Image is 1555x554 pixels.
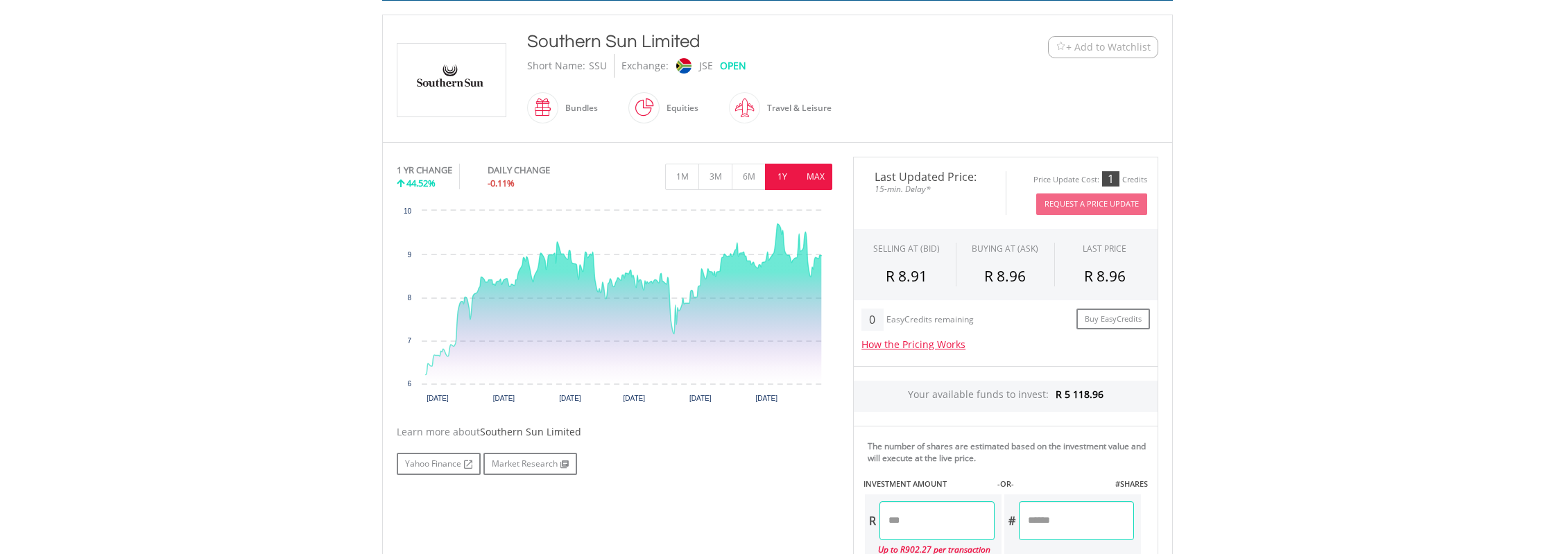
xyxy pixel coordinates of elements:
a: Buy EasyCredits [1076,309,1150,330]
text: 7 [408,337,412,345]
span: R 8.96 [1084,266,1126,286]
a: Yahoo Finance [397,453,481,475]
text: [DATE] [493,395,515,402]
span: -0.11% [488,177,515,189]
button: 1M [665,164,699,190]
img: jse.png [676,58,691,73]
div: Bundles [558,92,598,125]
text: 10 [404,207,412,215]
text: [DATE] [689,395,712,402]
div: R [865,501,879,540]
button: 1Y [765,164,799,190]
div: The number of shares are estimated based on the investment value and will execute at the live price. [868,440,1152,464]
span: 44.52% [406,177,436,189]
div: 1 [1102,171,1119,187]
button: 6M [732,164,766,190]
text: [DATE] [427,395,449,402]
button: Watchlist + Add to Watchlist [1048,36,1158,58]
label: #SHARES [1115,478,1148,490]
text: [DATE] [624,395,646,402]
svg: Interactive chart [397,204,832,412]
div: LAST PRICE [1083,243,1126,254]
div: Learn more about [397,425,832,439]
div: EasyCredits remaining [886,315,974,327]
img: Watchlist [1056,42,1066,52]
div: OPEN [720,54,746,78]
span: R 5 118.96 [1056,388,1103,401]
div: Exchange: [621,54,669,78]
span: 15-min. Delay* [864,182,995,196]
button: MAX [798,164,832,190]
div: # [1004,501,1019,540]
div: Travel & Leisure [760,92,832,125]
a: How the Pricing Works [861,338,965,351]
div: 1 YR CHANGE [397,164,452,177]
div: Equities [660,92,698,125]
span: Southern Sun Limited [480,425,581,438]
img: EQU.ZA.SSU.png [400,44,504,116]
span: + Add to Watchlist [1066,40,1151,54]
button: Request A Price Update [1036,193,1147,215]
div: Price Update Cost: [1033,175,1099,185]
label: -OR- [997,478,1014,490]
div: SELLING AT (BID) [873,243,940,254]
div: Chart. Highcharts interactive chart. [397,203,832,411]
div: JSE [699,54,713,78]
span: R 8.91 [886,266,927,286]
div: Your available funds to invest: [854,381,1158,412]
text: [DATE] [756,395,778,402]
div: Southern Sun Limited [527,29,963,54]
button: 3M [698,164,732,190]
a: Market Research [483,453,577,475]
div: Short Name: [527,54,585,78]
span: R 8.96 [984,266,1026,286]
div: SSU [589,54,607,78]
text: 8 [408,294,412,302]
label: INVESTMENT AMOUNT [864,478,947,490]
text: 9 [408,251,412,259]
span: BUYING AT (ASK) [972,243,1038,254]
div: 0 [861,309,883,331]
text: 6 [408,380,412,388]
div: Credits [1122,175,1147,185]
span: Last Updated Price: [864,171,995,182]
text: [DATE] [559,395,581,402]
div: DAILY CHANGE [488,164,596,177]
